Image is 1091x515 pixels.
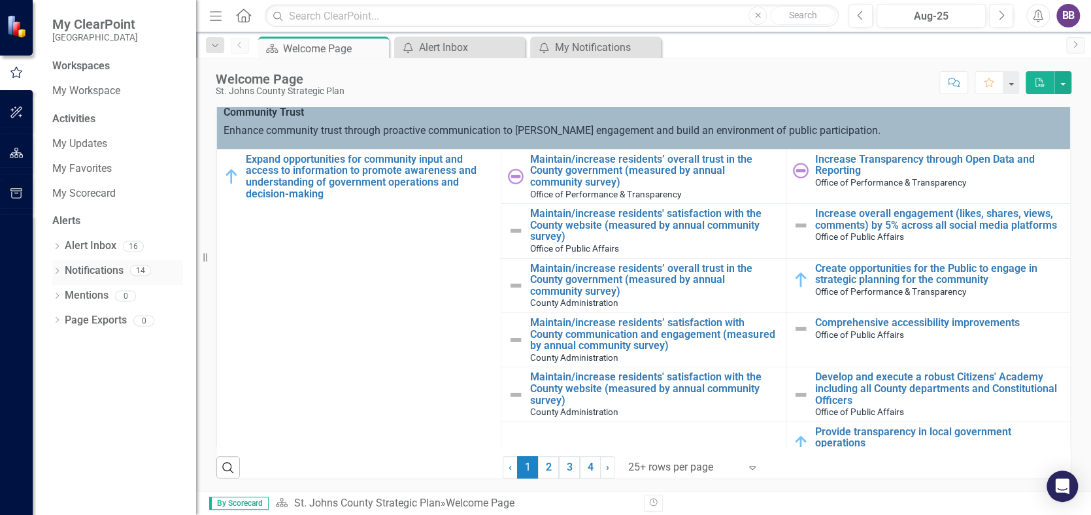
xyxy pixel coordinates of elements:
div: Welcome Page [216,72,344,86]
span: Office of Public Affairs [815,407,904,417]
span: County Administration [530,352,618,363]
span: Community Trust [224,105,1064,120]
span: My ClearPoint [52,16,138,32]
a: My Notifications [533,39,658,56]
a: Expand opportunities for community input and access to information to promote awareness and under... [246,154,494,199]
a: 2 [538,456,559,478]
div: Welcome Page [283,41,386,57]
a: Create opportunities for the Public to engage in strategic planning for the community [815,263,1064,286]
div: 0 [115,290,136,301]
span: Enhance community trust through proactive communication to [PERSON_NAME] engagement and build an ... [224,124,881,137]
a: My Scorecard [52,186,183,201]
a: Develop and execute a robust Citizens' Academy including all County departments and Constitutiona... [815,371,1064,406]
span: County Administration [530,297,618,308]
div: Alerts [52,214,183,229]
a: Maintain/increase residents' satisfaction with the County website (measured by annual community s... [530,208,779,242]
img: Not Defined [508,278,524,293]
a: My Workspace [52,84,183,99]
div: Activities [52,112,183,127]
a: Notifications [65,263,124,278]
div: » [275,496,633,511]
a: Maintain/increase residents' satisfaction with the County website (measured by annual community s... [530,371,779,406]
a: Comprehensive accessibility improvements [815,317,1064,329]
div: Welcome Page [445,497,514,509]
a: 4 [580,456,601,478]
a: Mentions [65,288,109,303]
button: Search [770,7,835,25]
a: Increase Transparency through Open Data and Reporting [815,154,1064,176]
a: Alert Inbox [397,39,522,56]
button: BB [1056,4,1080,27]
div: Workspaces [52,59,110,74]
img: Not Defined [793,218,809,233]
div: 0 [133,315,154,326]
span: Office of Public Affairs [815,231,904,242]
span: By Scorecard [209,497,269,510]
a: 3 [559,456,580,478]
span: › [606,461,609,473]
a: Maintain/increase residents’ overall trust in the County government (measured by annual community... [530,154,779,188]
a: Page Exports [65,313,127,328]
div: 14 [130,265,151,276]
div: Aug-25 [881,8,981,24]
img: Not Defined [508,332,524,348]
img: Not Defined [793,321,809,337]
button: Aug-25 [877,4,986,27]
a: My Updates [52,137,183,152]
span: Office of Public Affairs [530,243,619,254]
span: Office of Public Affairs [815,329,904,340]
div: Alert Inbox [419,39,522,56]
a: Alert Inbox [65,239,116,254]
a: Provide transparency in local government operations [815,426,1064,449]
img: Not Started [508,169,524,184]
span: County Administration [530,407,618,417]
small: [GEOGRAPHIC_DATA] [52,32,138,42]
img: ClearPoint Strategy [7,14,29,37]
span: ‹ [509,461,512,473]
span: Search [789,10,817,20]
div: My Notifications [555,39,658,56]
span: Office of Performance & Transparency [815,286,966,297]
div: Open Intercom Messenger [1047,471,1078,502]
a: Increase overall engagement (likes, shares, views, comments) by 5% across all social media platforms [815,208,1064,231]
span: Office of Performance & Transparency [530,189,681,199]
img: Not Defined [508,387,524,403]
img: In Progress [224,169,239,184]
img: In Progress [793,435,809,451]
img: In Progress [793,272,809,288]
input: Search ClearPoint... [265,5,839,27]
div: St. Johns County Strategic Plan [216,86,344,96]
a: My Favorites [52,161,183,176]
img: Not Started [793,163,809,178]
span: 1 [517,456,538,478]
a: St. Johns County Strategic Plan [294,497,440,509]
span: Office of Performance & Transparency [815,177,966,188]
img: Not Defined [508,223,524,239]
div: 16 [123,241,144,252]
a: Maintain/increase residents’ overall trust in the County government (measured by annual community... [530,263,779,297]
img: Not Defined [793,387,809,403]
a: Maintain/increase residents’ satisfaction with County communication and engagement (measured by a... [530,317,779,352]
